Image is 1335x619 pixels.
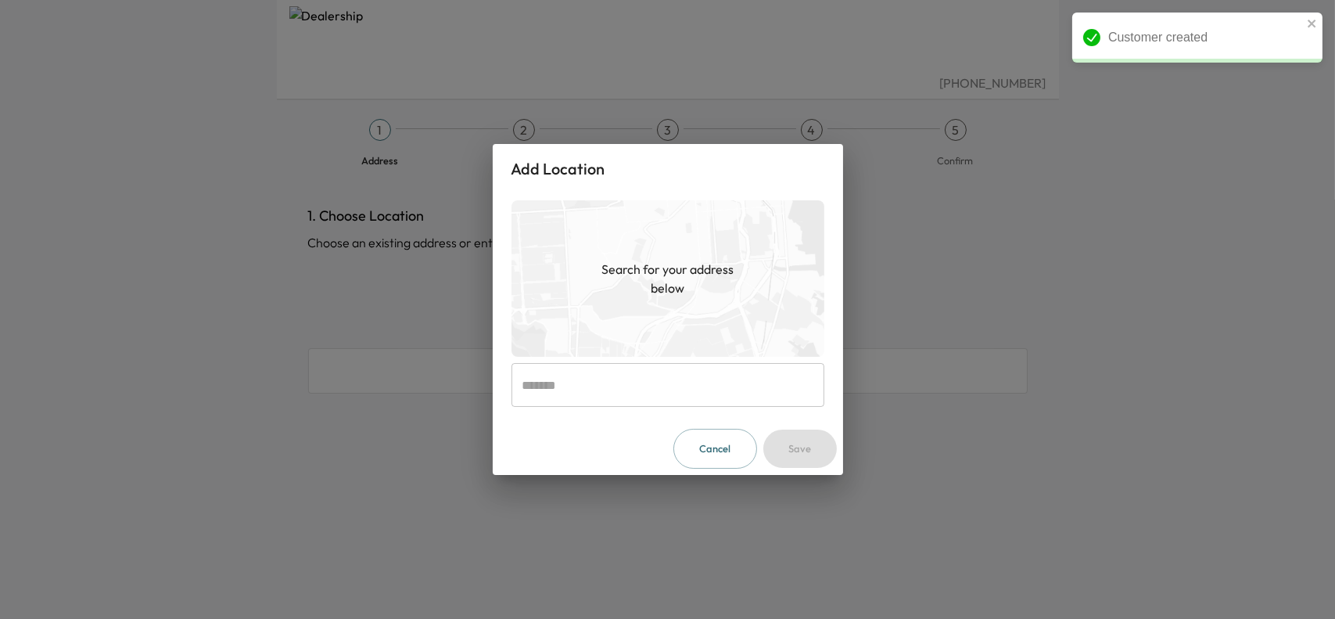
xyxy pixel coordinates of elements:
button: close [1307,17,1318,30]
h1: Search for your address below [590,260,746,297]
div: Customer created [1072,13,1322,63]
h2: Add Location [493,144,843,194]
button: Cancel [673,429,757,469]
img: empty-map-CL6vilOE.png [511,200,824,357]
